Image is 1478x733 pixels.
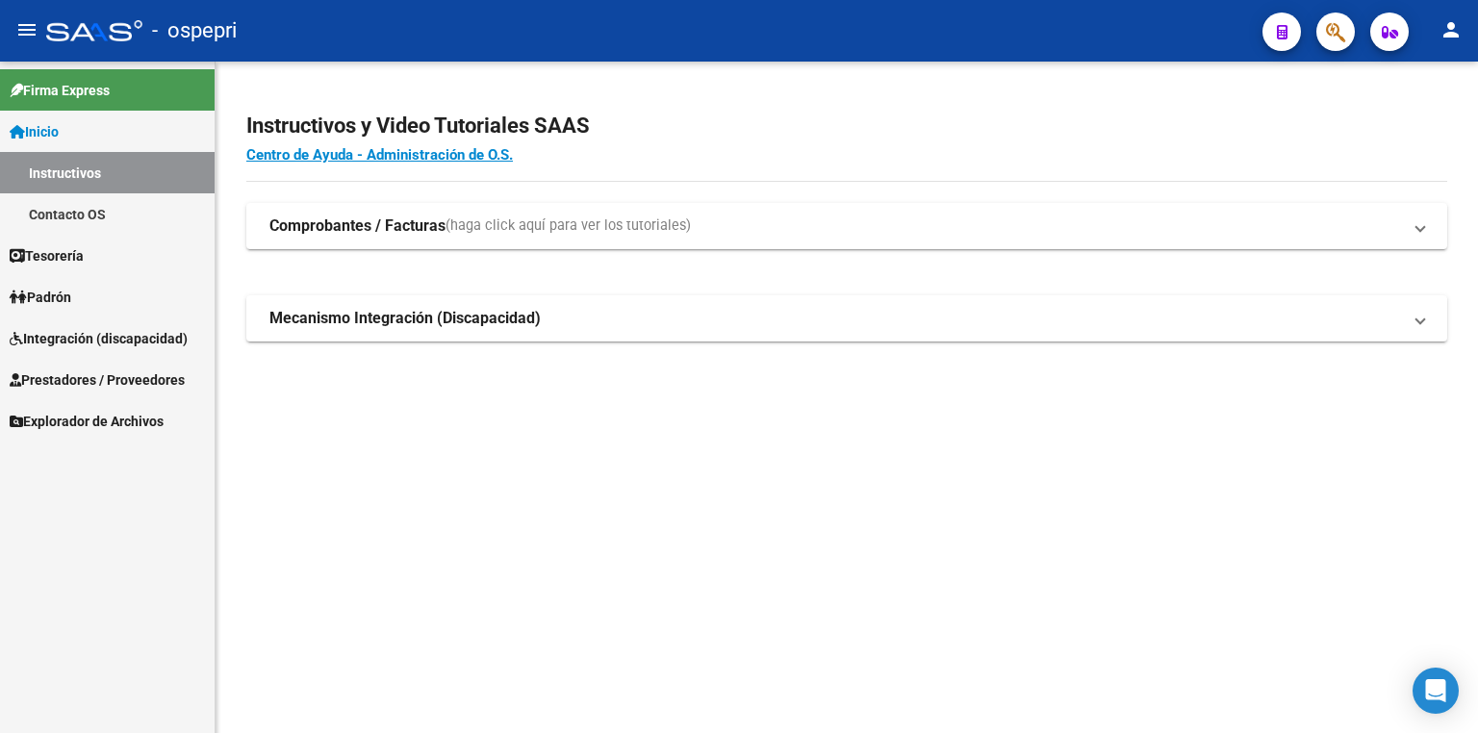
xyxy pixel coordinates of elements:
div: Open Intercom Messenger [1413,668,1459,714]
span: - ospepri [152,10,237,52]
a: Centro de Ayuda - Administración de O.S. [246,146,513,164]
strong: Mecanismo Integración (Discapacidad) [269,308,541,329]
strong: Comprobantes / Facturas [269,215,446,237]
span: Prestadores / Proveedores [10,369,185,391]
mat-expansion-panel-header: Comprobantes / Facturas(haga click aquí para ver los tutoriales) [246,203,1447,249]
span: Inicio [10,121,59,142]
span: Padrón [10,287,71,308]
span: Tesorería [10,245,84,266]
mat-expansion-panel-header: Mecanismo Integración (Discapacidad) [246,295,1447,341]
mat-icon: menu [15,18,38,41]
span: (haga click aquí para ver los tutoriales) [446,215,691,237]
span: Firma Express [10,80,110,101]
span: Integración (discapacidad) [10,328,188,349]
mat-icon: person [1440,18,1463,41]
span: Explorador de Archivos [10,411,164,432]
h2: Instructivos y Video Tutoriales SAAS [246,108,1447,144]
